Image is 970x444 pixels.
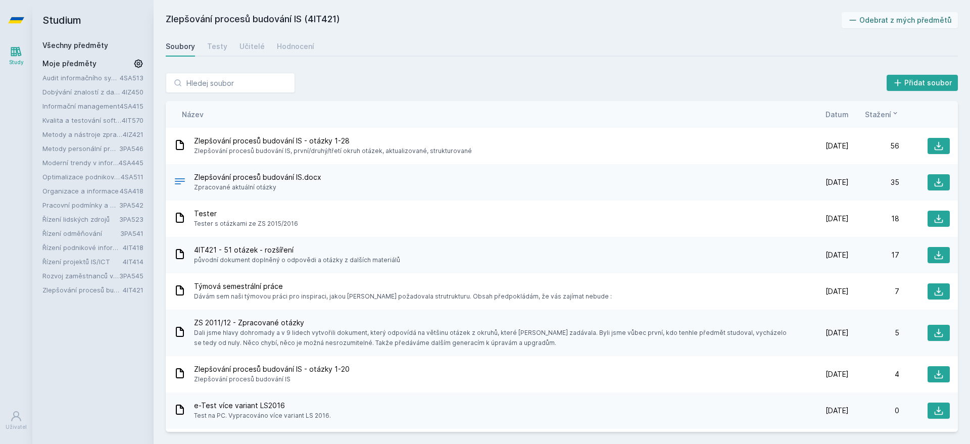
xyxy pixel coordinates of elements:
a: 3PA545 [119,272,143,280]
span: Zlepšování procesů budování IS, první/druhý/třetí okruh otázek, aktualizované, strukturované [194,146,472,156]
a: Study [2,40,30,71]
span: e-Test více variant LS2016 [194,401,331,411]
a: Všechny předměty [42,41,108,50]
a: Zlepšování procesů budování IS [42,285,123,295]
a: 3PA541 [120,229,143,237]
a: 3PA523 [119,215,143,223]
a: Informační management [42,101,120,111]
span: [DATE] [826,406,849,416]
span: Stažení [865,109,891,120]
a: 4SA418 [120,187,143,195]
a: Uživatel [2,405,30,436]
span: původní dokument doplněný o odpovědi a otázky z dalších materiálů [194,255,400,265]
span: [DATE] [826,328,849,338]
div: 35 [849,177,899,187]
a: Moderní trendy v informatice [42,158,119,168]
button: Stažení [865,109,899,120]
span: Zlepšování procesů budování IS [194,374,350,384]
div: 56 [849,141,899,151]
div: DOCX [174,175,186,190]
a: 4SA415 [120,102,143,110]
a: 4IT414 [123,258,143,266]
a: Audit informačního systému [42,73,120,83]
a: 4IT570 [122,116,143,124]
button: Název [182,109,204,120]
div: Study [9,59,24,66]
a: Organizace a informace [42,186,120,196]
a: Rozvoj zaměstnanců v organizaci [42,271,119,281]
span: Zlepšování procesů budování IS - otázky 1-28 [194,136,472,146]
a: Řízení projektů IS/ICT [42,257,123,267]
div: 0 [849,406,899,416]
button: Datum [826,109,849,120]
a: 3PA542 [119,201,143,209]
span: Test na PC. Vypracováno více variant LS 2016. [194,411,331,421]
div: 4 [849,369,899,379]
div: Uživatel [6,423,27,431]
a: 4SA445 [119,159,143,167]
span: Dávám sem naši týmovou práci pro inspiraci, jakou [PERSON_NAME] požadovala strutrukturu. Obsah př... [194,291,612,302]
span: Tester [194,209,298,219]
div: 5 [849,328,899,338]
a: Soubory [166,36,195,57]
span: [DATE] [826,250,849,260]
a: Hodnocení [277,36,314,57]
div: 7 [849,286,899,297]
a: 4IT418 [123,243,143,252]
a: 3PA546 [119,144,143,153]
a: Pracovní podmínky a pracovní vztahy [42,200,119,210]
span: [DATE] [826,214,849,224]
span: [DATE] [826,141,849,151]
span: Moje předměty [42,59,96,69]
a: Optimalizace podnikových procesů [42,172,121,182]
span: [DATE] [826,286,849,297]
button: Odebrat z mých předmětů [842,12,958,28]
a: 4SA511 [121,173,143,181]
a: Testy [207,36,227,57]
a: Učitelé [239,36,265,57]
span: Dali jsme hlavy dohromady a v 9 lidech vytvořili dokument, který odpovídá na většinu otázek z okr... [194,328,794,348]
h2: Zlepšování procesů budování IS (4IT421) [166,12,842,28]
a: Dobývání znalostí z databází [42,87,122,97]
div: 18 [849,214,899,224]
span: Zlepšování procesů budování IS - otázky 1-20 [194,364,350,374]
div: Učitelé [239,41,265,52]
div: 17 [849,250,899,260]
a: Metody personální práce [42,143,119,154]
a: 4IZ450 [122,88,143,96]
input: Hledej soubor [166,73,295,93]
a: 4SA513 [120,74,143,82]
span: ZS 2011/12 - Zpracované otázky [194,318,794,328]
a: Řízení podnikové informatiky [42,242,123,253]
span: [DATE] [826,369,849,379]
span: Tester s otázkami ze ZS 2015/2016 [194,219,298,229]
span: 4IT421 - 51 otázek - rozšíření [194,245,400,255]
div: Testy [207,41,227,52]
span: Zpracované aktuální otázky [194,182,321,192]
span: Zlepšování procesů budování IS.docx [194,172,321,182]
button: Přidat soubor [887,75,958,91]
a: Řízení lidských zdrojů [42,214,119,224]
a: 4IT421 [123,286,143,294]
a: Metody a nástroje zpracování textových informací [42,129,123,139]
a: Řízení odměňování [42,228,120,238]
span: Týmová semestrální práce [194,281,612,291]
div: Soubory [166,41,195,52]
a: 4IZ421 [123,130,143,138]
span: [DATE] [826,177,849,187]
div: Hodnocení [277,41,314,52]
a: Kvalita a testování softwaru [42,115,122,125]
